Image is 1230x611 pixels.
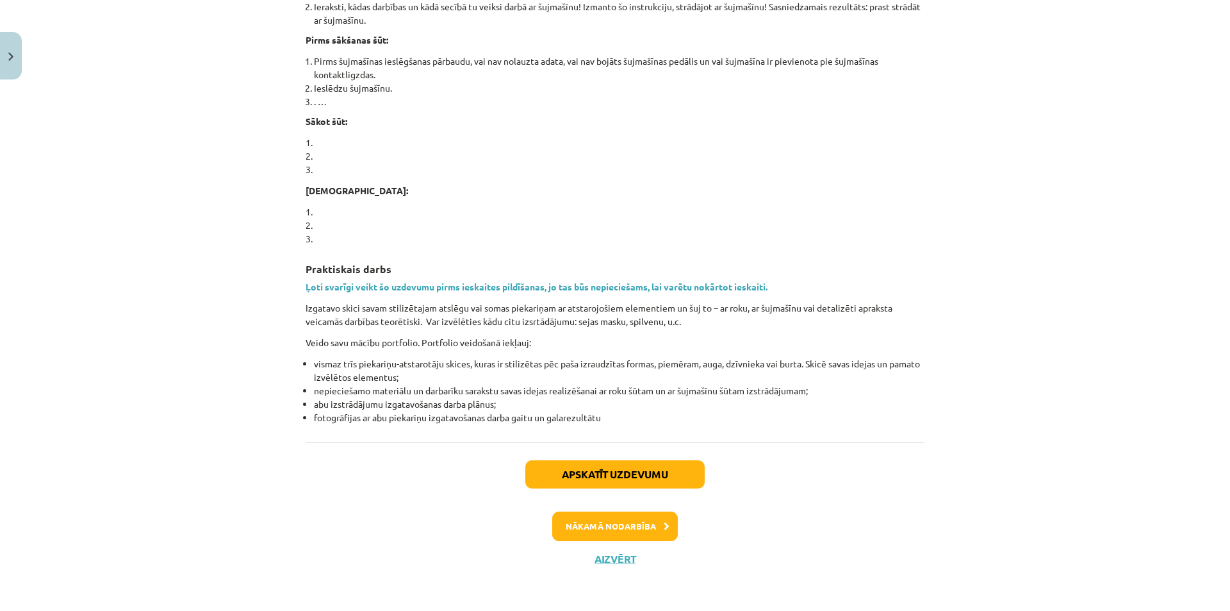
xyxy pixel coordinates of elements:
[314,54,924,81] li: Pirms šujmašīnas ieslēgšanas pārbaudu, vai nav nolauzta adata, vai nav bojāts šujmašīnas pedālis ...
[314,81,924,95] li: Ieslēdzu šujmašīnu.
[306,301,924,328] p: Izgatavo skici savam stilizētajam atslēgu vai somas piekariņam ar atstarojošiem elementiem un šuj...
[591,553,639,565] button: Aizvērt
[314,398,924,411] li: abu izstrādājumu izgatavošanas darba plānus;
[314,95,924,108] li: . …
[306,281,767,292] span: Ļoti svarīgi veikt šo uzdevumu pirms ieskaites pildīšanas, jo tas būs nepieciešams, lai varētu no...
[525,460,705,489] button: Apskatīt uzdevumu
[314,357,924,384] li: vismaz trīs piekariņu-atstarotāju skices, kuras ir stilizētas pēc paša izraudzītas formas, piemēr...
[306,205,924,246] p: 1. 2. 3.
[306,336,924,349] p: Veido savu mācību portfolio. Portfolio veidošanā iekļauj:
[552,512,678,541] button: Nākamā nodarbība
[306,115,347,127] strong: Sākot šūt:
[306,34,388,46] strong: Pirms sākšanas šūt:
[306,185,408,196] b: [DEMOGRAPHIC_DATA]:
[314,411,924,424] li: fotogrāfijas ar abu piekariņu izgatavošanas darba gaitu un galarezultātu
[314,384,924,398] li: nepieciešamo materiālu un darbarīku sarakstu savas idejas realizēšanai ar roku šūtam un ar šujmaš...
[306,262,391,276] strong: Praktiskais darbs
[306,136,924,176] p: 1. 2. 3.
[8,53,13,61] img: icon-close-lesson-0947bae3869378f0d4975bcd49f059093ad1ed9edebbc8119c70593378902aed.svg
